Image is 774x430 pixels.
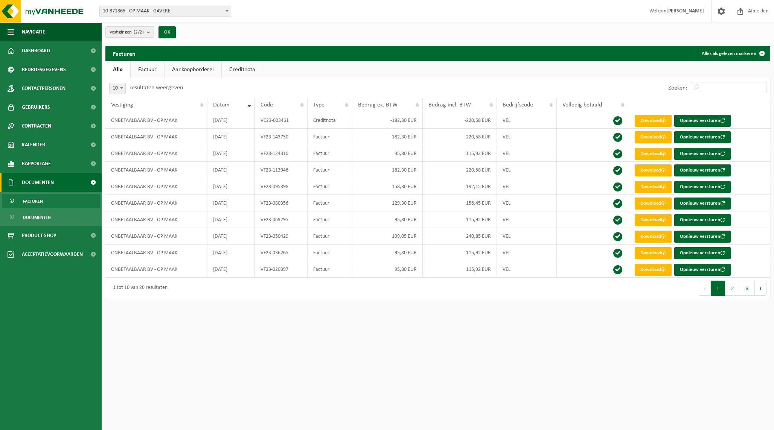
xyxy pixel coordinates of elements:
button: 2 [725,281,740,296]
td: VEL [497,245,557,261]
td: VF23-036265 [255,245,308,261]
a: Download [635,148,672,160]
div: 1 tot 10 van 26 resultaten [109,281,168,295]
td: ONBETAALBAAR BV - OP MAAK [105,129,207,145]
span: Bedrag incl. BTW [428,102,471,108]
a: Download [635,231,672,243]
button: Next [755,281,766,296]
span: 10-871865 - OP MAAK - GAVERE [100,6,231,17]
a: Download [635,181,672,193]
td: VF23-113946 [255,162,308,178]
td: 115,92 EUR [423,261,497,278]
button: Opnieuw versturen [674,131,731,143]
td: Factuur [308,178,352,195]
button: Opnieuw versturen [674,164,731,176]
a: Download [635,214,672,226]
span: 10 [110,83,125,94]
td: [DATE] [207,211,254,228]
td: ONBETAALBAAR BV - OP MAAK [105,195,207,211]
span: Type [313,102,325,108]
td: 95,80 EUR [352,245,423,261]
td: [DATE] [207,162,254,178]
span: Rapportage [22,154,51,173]
span: Navigatie [22,23,45,41]
td: 199,05 EUR [352,228,423,245]
span: Volledig betaald [562,102,602,108]
a: Factuur [131,61,164,78]
span: Dashboard [22,41,50,60]
a: Alle [105,61,130,78]
button: Opnieuw versturen [674,247,731,259]
td: 220,58 EUR [423,162,497,178]
td: VEL [497,178,557,195]
button: Opnieuw versturen [674,214,731,226]
td: 182,30 EUR [352,162,423,178]
span: Documenten [23,210,51,225]
td: ONBETAALBAAR BV - OP MAAK [105,112,207,129]
td: 95,80 EUR [352,211,423,228]
td: ONBETAALBAAR BV - OP MAAK [105,145,207,162]
span: Bedrijfsgegevens [22,60,66,79]
td: Factuur [308,162,352,178]
a: Download [635,115,672,127]
td: VEL [497,195,557,211]
td: [DATE] [207,145,254,162]
a: Download [635,164,672,176]
span: Documenten [22,173,54,192]
span: Datum [213,102,230,108]
a: Aankoopborderel [165,61,221,78]
span: Bedrag ex. BTW [358,102,398,108]
span: Contactpersonen [22,79,66,98]
a: Download [635,264,672,276]
button: Opnieuw versturen [674,148,731,160]
button: Vestigingen(2/2) [105,26,154,38]
td: VEL [497,129,557,145]
td: ONBETAALBAAR BV - OP MAAK [105,245,207,261]
td: [DATE] [207,228,254,245]
td: Creditnota [308,112,352,129]
td: [DATE] [207,178,254,195]
strong: [PERSON_NAME] [666,8,704,14]
td: VEL [497,112,557,129]
button: Opnieuw versturen [674,181,731,193]
td: 95,80 EUR [352,261,423,278]
td: VF23-080356 [255,195,308,211]
td: VF23-095898 [255,178,308,195]
td: VEL [497,211,557,228]
td: Factuur [308,195,352,211]
td: 158,80 EUR [352,178,423,195]
span: Code [261,102,273,108]
span: Vestiging [111,102,133,108]
button: Alles als gelezen markeren [696,46,769,61]
td: [DATE] [207,245,254,261]
label: resultaten weergeven [130,85,183,91]
td: [DATE] [207,129,254,145]
td: Factuur [308,129,352,145]
td: Factuur [308,211,352,228]
td: VF23-020397 [255,261,308,278]
button: Opnieuw versturen [674,198,731,210]
td: VF23-069295 [255,211,308,228]
td: VC23-003461 [255,112,308,129]
td: -220,58 EUR [423,112,497,129]
span: Kalender [22,135,45,154]
td: VF23-143750 [255,129,308,145]
td: [DATE] [207,195,254,211]
button: OK [158,26,176,38]
td: VEL [497,261,557,278]
button: Opnieuw versturen [674,264,731,276]
td: VF23-050429 [255,228,308,245]
td: Factuur [308,245,352,261]
td: VEL [497,228,557,245]
a: Documenten [2,210,100,224]
h2: Facturen [105,46,143,61]
td: ONBETAALBAAR BV - OP MAAK [105,261,207,278]
button: Previous [699,281,711,296]
td: 182,30 EUR [352,129,423,145]
td: 95,80 EUR [352,145,423,162]
span: Facturen [23,194,43,208]
button: 1 [711,281,725,296]
button: 3 [740,281,755,296]
td: 240,85 EUR [423,228,497,245]
td: VEL [497,145,557,162]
